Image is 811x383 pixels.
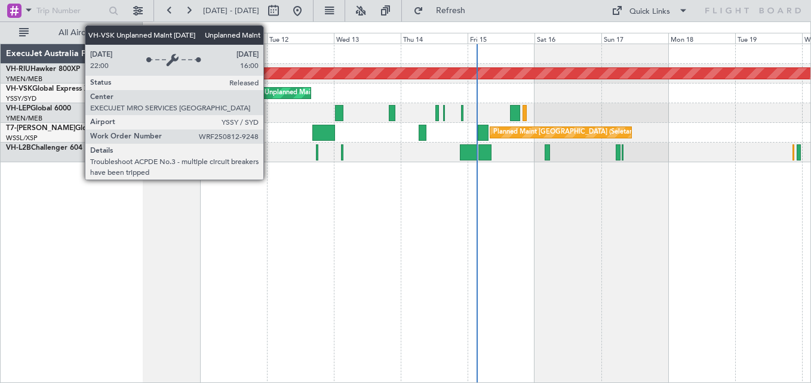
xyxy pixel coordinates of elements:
[401,33,468,44] div: Thu 14
[200,33,267,44] div: Mon 11
[6,75,42,84] a: YMEN/MEB
[6,134,38,143] a: WSSL/XSP
[31,29,126,37] span: All Aircraft
[203,5,259,16] span: [DATE] - [DATE]
[6,66,80,73] a: VH-RIUHawker 800XP
[6,85,32,92] span: VH-VSK
[735,33,802,44] div: Tue 19
[629,6,670,18] div: Quick Links
[6,144,31,152] span: VH-L2B
[6,125,75,132] span: T7-[PERSON_NAME]
[6,125,116,132] a: T7-[PERSON_NAME]Global 7500
[6,144,82,152] a: VH-L2BChallenger 604
[267,33,334,44] div: Tue 12
[265,84,411,102] div: Unplanned Maint Sydney ([PERSON_NAME] Intl)
[6,94,36,103] a: YSSY/SYD
[6,85,98,92] a: VH-VSKGlobal Express XRS
[426,7,476,15] span: Refresh
[606,1,694,20] button: Quick Links
[334,33,401,44] div: Wed 13
[601,33,668,44] div: Sun 17
[36,2,105,20] input: Trip Number
[493,123,634,141] div: Planned Maint [GEOGRAPHIC_DATA] (Seletar)
[6,105,30,112] span: VH-LEP
[133,33,200,44] div: Sun 10
[468,33,534,44] div: Fri 15
[13,23,130,42] button: All Aircraft
[534,33,601,44] div: Sat 16
[145,24,165,34] div: [DATE]
[6,66,30,73] span: VH-RIU
[668,33,735,44] div: Mon 18
[6,105,71,112] a: VH-LEPGlobal 6000
[6,114,42,123] a: YMEN/MEB
[226,123,414,141] div: Planned Maint [GEOGRAPHIC_DATA] ([GEOGRAPHIC_DATA])
[408,1,480,20] button: Refresh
